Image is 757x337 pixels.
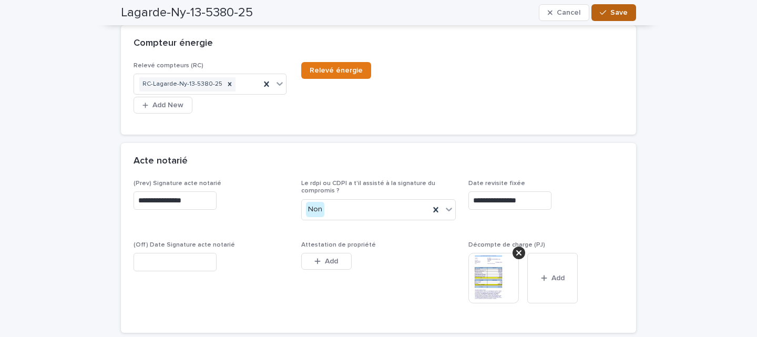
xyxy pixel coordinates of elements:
[121,5,253,21] h2: Lagarde-Ny-13-5380-25
[468,242,545,248] span: Décompte de charge (PJ)
[139,77,224,91] div: RC-Lagarde-Ny-13-5380-25
[468,180,525,187] span: Date revisite fixée
[134,180,221,187] span: (Prev) Signature acte notarié
[306,202,324,217] div: Non
[551,274,565,282] span: Add
[557,9,580,16] span: Cancel
[301,253,352,270] button: Add
[527,253,578,303] button: Add
[134,38,213,49] h2: Compteur énergie
[301,180,435,194] span: Le rdpi ou CDPI a t'il assisté à la signature du compromis ?
[134,63,203,69] span: Relevé compteurs (RC)
[134,156,188,167] h2: Acte notarié
[325,258,338,265] span: Add
[152,101,183,109] span: Add New
[301,62,371,79] a: Relevé énergie
[539,4,589,21] button: Cancel
[134,97,192,114] button: Add New
[610,9,628,16] span: Save
[591,4,636,21] button: Save
[134,242,235,248] span: (Off) Date Signature acte notarié
[310,67,363,74] span: Relevé énergie
[301,242,376,248] span: Attestation de propriété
